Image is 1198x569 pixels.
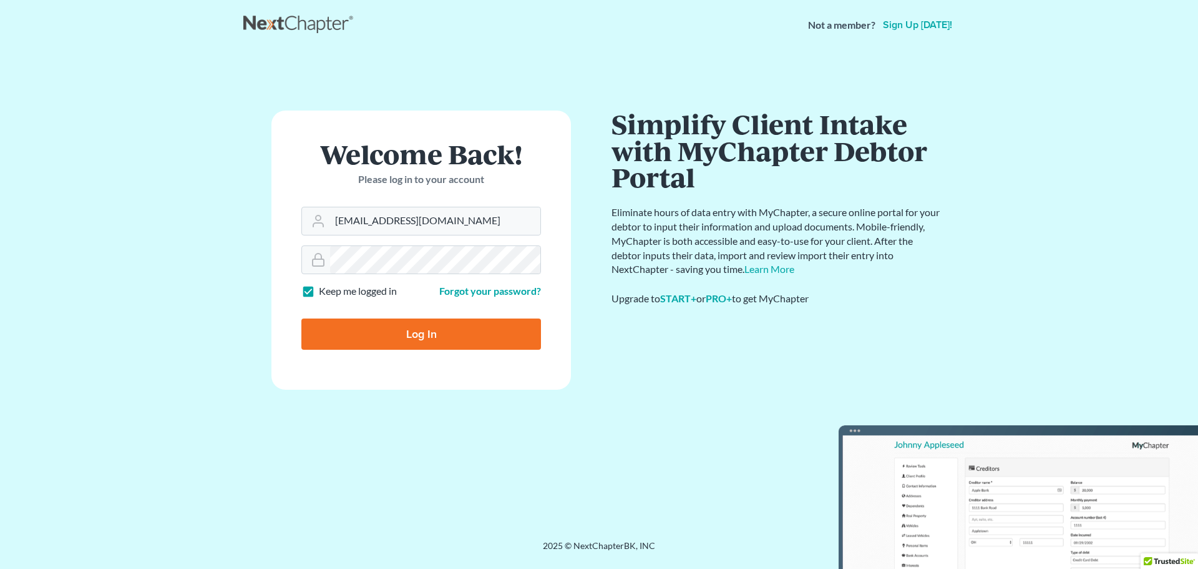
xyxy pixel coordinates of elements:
h1: Welcome Back! [301,141,541,167]
a: Sign up [DATE]! [880,20,955,30]
input: Log In [301,319,541,350]
h1: Simplify Client Intake with MyChapter Debtor Portal [611,111,942,190]
a: PRO+ [706,292,732,304]
strong: Not a member? [808,18,875,32]
input: Email Address [330,207,540,235]
a: Learn More [744,263,794,275]
p: Eliminate hours of data entry with MyChapter, a secure online portal for your debtor to input the... [611,205,942,277]
label: Keep me logged in [319,284,397,299]
div: 2025 © NextChapterBK, INC [243,540,955,562]
a: Forgot your password? [439,285,541,297]
p: Please log in to your account [301,172,541,187]
a: START+ [660,292,696,304]
div: Upgrade to or to get MyChapter [611,292,942,306]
